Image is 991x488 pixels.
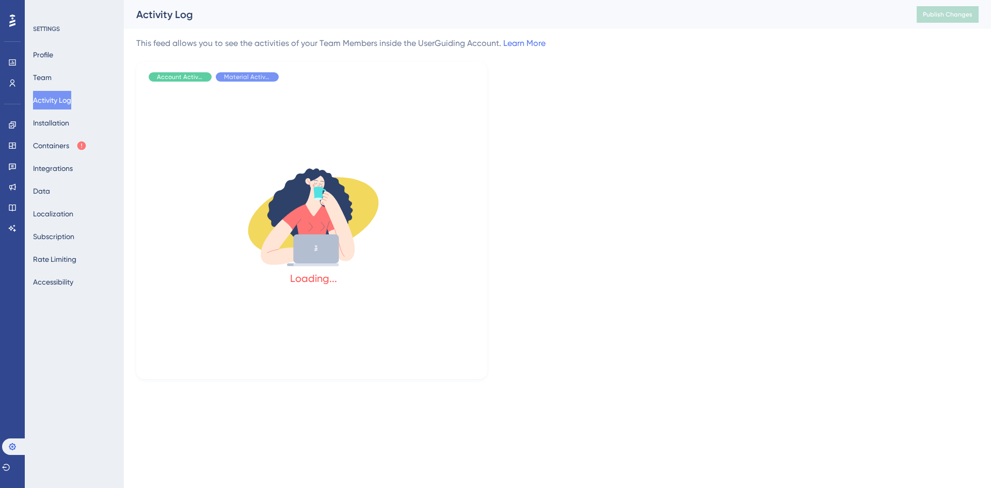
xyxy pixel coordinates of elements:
div: SETTINGS [33,25,117,33]
button: Containers [33,136,87,155]
button: Rate Limiting [33,250,76,269]
div: Loading... [290,271,337,286]
button: Accessibility [33,273,73,291]
span: Account Activity [157,73,203,81]
a: Learn More [503,38,546,48]
div: Activity Log [136,7,891,22]
button: Activity Log [33,91,71,109]
button: Localization [33,204,73,223]
button: Team [33,68,52,87]
button: Profile [33,45,53,64]
span: Material Activity [224,73,270,81]
button: Subscription [33,227,74,246]
button: Integrations [33,159,73,178]
button: Publish Changes [917,6,979,23]
button: Data [33,182,50,200]
button: Installation [33,114,69,132]
div: This feed allows you to see the activities of your Team Members inside the UserGuiding Account. [136,37,546,50]
span: Publish Changes [923,10,972,19]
